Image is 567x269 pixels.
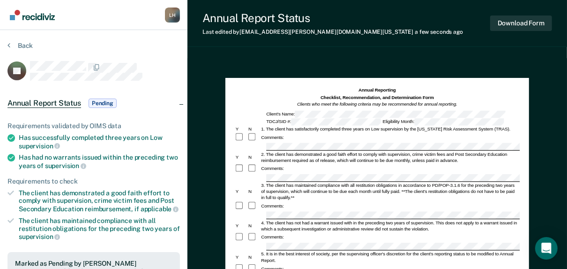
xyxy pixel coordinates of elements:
div: N [247,126,260,132]
div: 1. The client has satisfactorily completed three years on Low supervision by the [US_STATE] Risk ... [260,126,520,132]
div: Comments: [260,166,285,172]
span: applicable [141,205,179,213]
span: a few seconds ago [415,29,463,35]
button: Download Form [490,15,552,31]
div: N [247,188,260,194]
div: Annual Report Status [202,11,463,25]
span: supervision [19,233,60,240]
div: 2. The client has demonstrated a good faith effort to comply with supervision, crime victim fees ... [260,151,520,163]
strong: Checklist, Recommendation, and Determination Form [321,95,434,100]
strong: Annual Reporting [358,88,396,93]
div: Has successfully completed three years on Low [19,134,180,150]
div: Y [235,188,247,194]
div: Y [235,126,247,132]
img: Recidiviz [10,10,55,20]
div: Requirements to check [7,177,180,185]
div: Y [235,254,247,260]
button: Back [7,41,33,50]
div: Open Intercom Messenger [535,237,558,260]
span: supervision [45,162,86,169]
div: 3. The client has maintained compliance with all restitution obligations in accordance to PD/POP-... [260,182,520,200]
span: Annual Report Status [7,99,81,108]
div: TDCJ/SID #: [265,118,381,125]
div: Comments: [260,203,285,209]
div: 4. The client has not had a warrant issued with in the preceding two years of supervision. This d... [260,220,520,232]
div: Last edited by [EMAIL_ADDRESS][PERSON_NAME][DOMAIN_NAME][US_STATE] [202,29,463,35]
div: The client has maintained compliance with all restitution obligations for the preceding two years of [19,217,180,241]
span: Pending [89,99,117,108]
em: Clients who meet the following criteria may be recommended for annual reporting. [297,101,457,107]
div: L H [165,8,180,23]
div: Comments: [260,234,285,240]
div: N [247,154,260,160]
div: N [247,223,260,229]
div: Y [235,223,247,229]
div: The client has demonstrated a good faith effort to comply with supervision, crime victim fees and... [19,189,180,213]
span: supervision [19,142,60,150]
div: 5. It is in the best interest of society, per the supervising officer's discretion for the client... [260,251,520,263]
div: N [247,254,260,260]
div: Eligibility Month: [382,118,505,125]
button: Profile dropdown button [165,8,180,23]
div: Comments: [260,134,285,140]
div: Client's Name: [265,110,507,117]
div: Has had no warrants issued within the preceding two years of [19,154,180,169]
div: Y [235,154,247,160]
div: Requirements validated by OIMS data [7,122,180,130]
